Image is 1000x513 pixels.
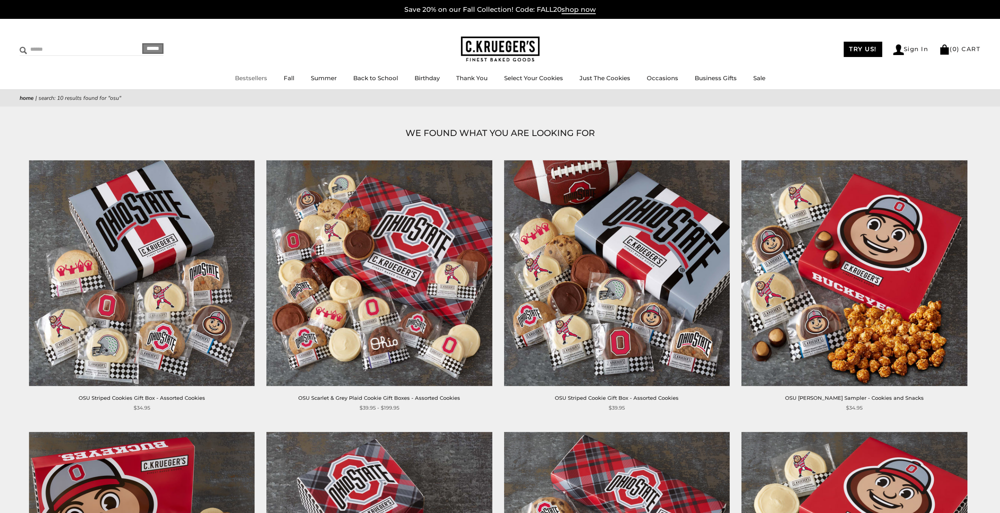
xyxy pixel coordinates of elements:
a: Back to School [353,74,398,82]
img: Bag [939,44,950,55]
input: Search [20,43,113,55]
img: OSU Brutus Buckeye Sampler - Cookies and Snacks [741,160,967,386]
span: $34.95 [846,404,862,412]
a: Fall [284,74,294,82]
a: Home [20,94,34,102]
a: TRY US! [844,42,882,57]
span: | [35,94,37,102]
a: Business Gifts [695,74,737,82]
a: Sale [753,74,765,82]
nav: breadcrumbs [20,94,980,103]
span: Search: 10 results found for "osu" [39,94,121,102]
a: OSU [PERSON_NAME] Sampler - Cookies and Snacks [785,395,924,401]
a: Occasions [647,74,678,82]
a: Save 20% on our Fall Collection! Code: FALL20shop now [404,6,596,14]
a: Birthday [415,74,440,82]
img: Search [20,47,27,54]
a: OSU Scarlet & Grey Plaid Cookie Gift Boxes - Assorted Cookies [298,395,460,401]
a: OSU Striped Cookies Gift Box - Assorted Cookies [79,395,205,401]
a: Select Your Cookies [504,74,563,82]
a: Bestsellers [235,74,267,82]
a: Summer [311,74,337,82]
span: $34.95 [134,404,150,412]
h1: WE FOUND WHAT YOU ARE LOOKING FOR [31,126,969,140]
img: OSU Striped Cookie Gift Box - Assorted Cookies [504,160,730,386]
a: Thank You [456,74,488,82]
a: OSU Striped Cookie Gift Box - Assorted Cookies [555,395,679,401]
a: (0) CART [939,45,980,53]
img: Account [893,44,904,55]
span: $39.95 [609,404,625,412]
a: Just The Cookies [580,74,630,82]
span: $39.95 - $199.95 [360,404,399,412]
span: shop now [561,6,596,14]
span: 0 [952,45,957,53]
img: C.KRUEGER'S [461,37,539,62]
a: Sign In [893,44,928,55]
img: OSU Scarlet & Grey Plaid Cookie Gift Boxes - Assorted Cookies [266,160,492,386]
img: OSU Striped Cookies Gift Box - Assorted Cookies [29,160,255,386]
